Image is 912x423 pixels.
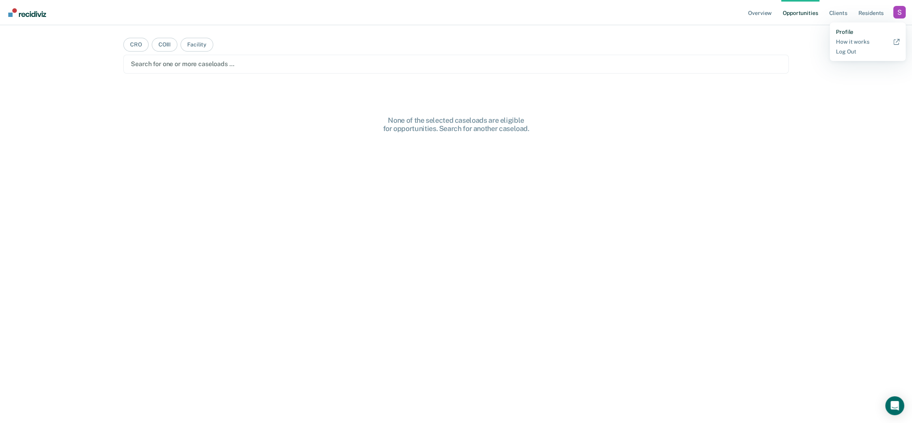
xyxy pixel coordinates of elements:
a: Log Out [836,48,899,55]
button: COIII [152,38,177,52]
div: None of the selected caseloads are eligible for opportunities. Search for another caseload. [330,116,582,133]
div: Open Intercom Messenger [885,396,904,415]
a: How it works [836,39,899,45]
button: Facility [181,38,213,52]
button: Profile dropdown button [893,6,906,18]
button: CRO [123,38,149,52]
img: Recidiviz [8,8,46,17]
a: Profile [836,29,899,35]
